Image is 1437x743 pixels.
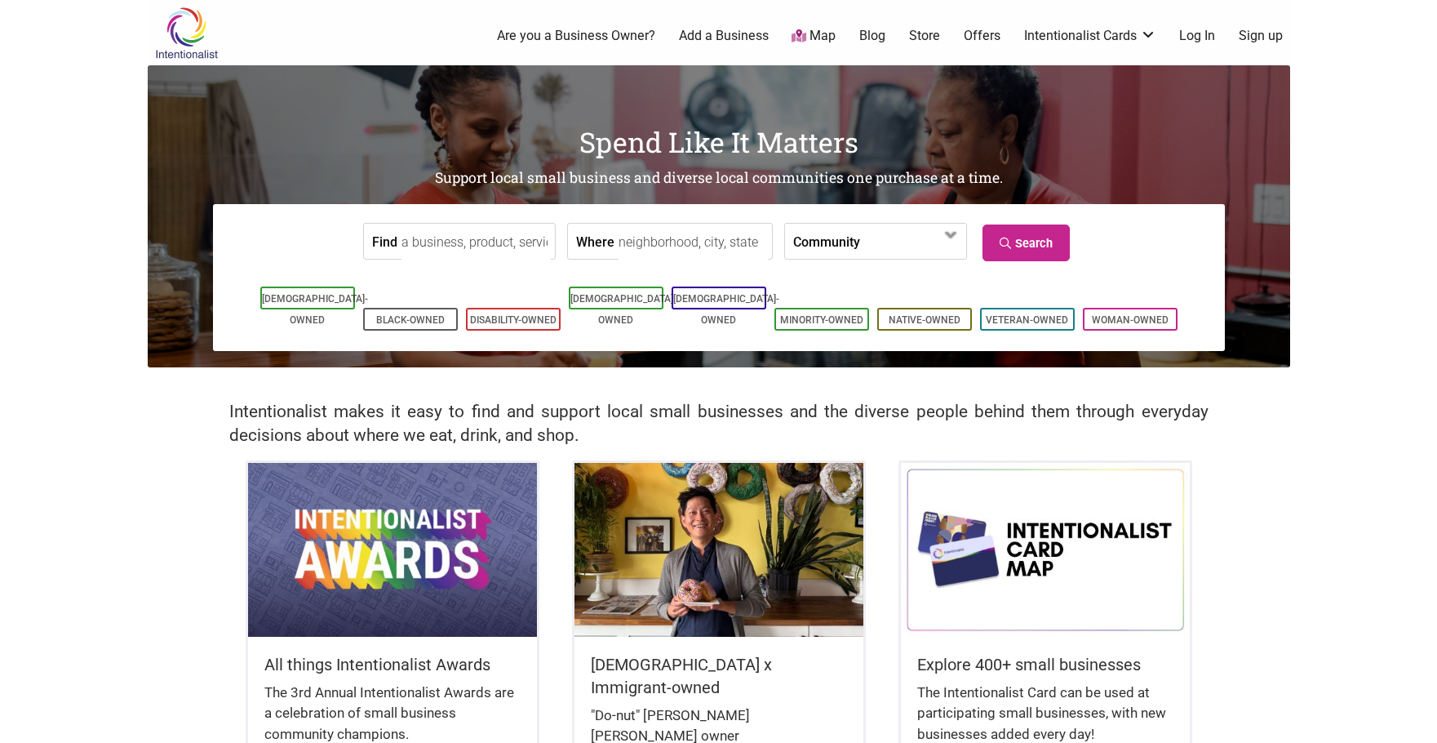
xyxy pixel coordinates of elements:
h1: Spend Like It Matters [148,122,1290,162]
a: Intentionalist Cards [1024,27,1156,45]
a: Minority-Owned [780,314,863,326]
label: Where [576,224,614,259]
a: Sign up [1239,27,1283,45]
a: Black-Owned [376,314,445,326]
img: King Donuts - Hong Chhuor [574,463,863,636]
h5: All things Intentionalist Awards [264,653,521,676]
input: a business, product, service [401,224,551,260]
h5: Explore 400+ small businesses [917,653,1173,676]
a: Are you a Business Owner? [497,27,655,45]
a: Offers [964,27,1000,45]
a: [DEMOGRAPHIC_DATA]-Owned [570,293,676,326]
input: neighborhood, city, state [619,224,768,260]
a: [DEMOGRAPHIC_DATA]-Owned [673,293,779,326]
img: Intentionalist [148,7,225,60]
a: Search [982,225,1070,261]
a: Native-Owned [889,314,960,326]
a: Add a Business [679,27,769,45]
h5: [DEMOGRAPHIC_DATA] x Immigrant-owned [591,653,847,699]
a: Veteran-Owned [986,314,1068,326]
img: Intentionalist Card Map [901,463,1190,636]
a: Disability-Owned [470,314,557,326]
img: Intentionalist Awards [248,463,537,636]
label: Find [372,224,397,259]
a: Store [909,27,940,45]
a: Woman-Owned [1092,314,1169,326]
a: Map [792,27,836,46]
h2: Intentionalist makes it easy to find and support local small businesses and the diverse people be... [229,400,1209,447]
label: Community [793,224,860,259]
h2: Support local small business and diverse local communities one purchase at a time. [148,168,1290,189]
a: Log In [1179,27,1215,45]
a: [DEMOGRAPHIC_DATA]-Owned [262,293,368,326]
a: Blog [859,27,885,45]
